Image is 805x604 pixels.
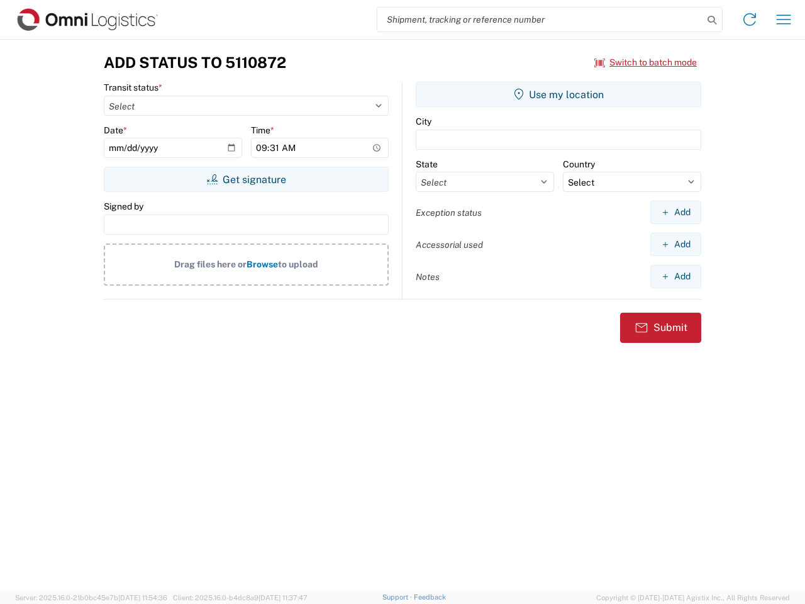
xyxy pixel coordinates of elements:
[104,167,389,192] button: Get signature
[118,594,167,601] span: [DATE] 11:54:36
[416,239,483,250] label: Accessorial used
[650,233,701,256] button: Add
[104,82,162,93] label: Transit status
[594,52,697,73] button: Switch to batch mode
[377,8,703,31] input: Shipment, tracking or reference number
[563,159,595,170] label: Country
[174,259,247,269] span: Drag files here or
[414,593,446,601] a: Feedback
[382,593,414,601] a: Support
[416,82,701,107] button: Use my location
[278,259,318,269] span: to upload
[416,271,440,282] label: Notes
[416,116,431,127] label: City
[416,207,482,218] label: Exception status
[104,201,143,212] label: Signed by
[104,125,127,136] label: Date
[251,125,274,136] label: Time
[620,313,701,343] button: Submit
[416,159,438,170] label: State
[258,594,308,601] span: [DATE] 11:37:47
[173,594,308,601] span: Client: 2025.16.0-b4dc8a9
[104,53,286,72] h3: Add Status to 5110872
[15,594,167,601] span: Server: 2025.16.0-21b0bc45e7b
[596,592,790,603] span: Copyright © [DATE]-[DATE] Agistix Inc., All Rights Reserved
[247,259,278,269] span: Browse
[650,265,701,288] button: Add
[650,201,701,224] button: Add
